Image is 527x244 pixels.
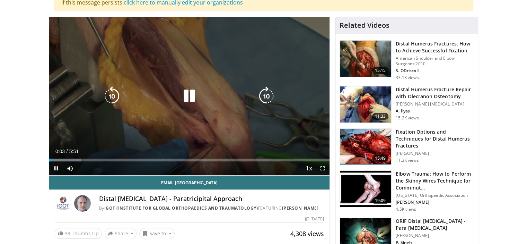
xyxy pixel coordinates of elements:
[396,193,474,198] p: [US_STATE] Orthopaedic Association
[396,108,474,114] p: A. Ilyas
[99,205,324,211] div: By FEATURING
[396,170,474,191] h3: Elbow Trauma: How to Perform the Skinny Wires Technique for Comminut…
[55,195,71,212] img: IGOT (Institute for Global Orthopaedics and Traumatology)
[340,86,391,123] img: 96ff3178-9bc5-44d7-83c1-7bb6291c9b10.150x105_q85_crop-smart_upscale.jpg
[396,86,474,100] h3: Distal Humerus Fracture Repair with Olecranon Osteotomy
[372,113,389,120] span: 11:33
[105,228,137,239] button: Share
[396,158,419,163] p: 11.3K views
[340,21,389,30] h4: Related Videos
[302,161,316,175] button: Playback Rate
[67,149,68,154] span: /
[396,115,419,121] p: 15.2K views
[396,151,474,156] p: [PERSON_NAME]
[396,40,474,54] h3: Distal Humerus Fractures: How to Achieve Successful Fixation
[340,86,474,123] a: 11:33 Distal Humerus Fracture Repair with Olecranon Osteotomy [PERSON_NAME] [MEDICAL_DATA] A. Ily...
[305,216,324,222] div: [DATE]
[340,129,391,165] img: stein_3.png.150x105_q85_crop-smart_upscale.jpg
[49,176,330,190] a: Email [GEOGRAPHIC_DATA]
[396,101,474,107] p: [PERSON_NAME] [MEDICAL_DATA]
[340,128,474,165] a: 15:49 Fixation Options and Techniques for Distal Humerus Fractures [PERSON_NAME] 11.3K views
[104,205,258,211] a: IGOT (Institute for Global Orthopaedics and Traumatology)
[139,228,175,239] button: Save to
[55,149,65,154] span: 0:03
[396,200,474,205] p: [PERSON_NAME]
[63,161,77,175] button: Mute
[74,195,91,212] img: Avatar
[316,161,330,175] button: Fullscreen
[282,205,319,211] a: [PERSON_NAME]
[396,68,474,74] p: S. ODriscoll
[372,155,389,162] span: 15:49
[396,233,474,238] p: [PERSON_NAME]
[99,195,324,203] h4: Distal [MEDICAL_DATA] - Paratricipital Approach
[290,229,324,238] span: 4,308 views
[49,161,63,175] button: Pause
[55,228,102,239] a: 39 Thumbs Up
[396,75,419,81] p: 33.1K views
[396,56,474,67] p: American Shoulder and Elbow Surgeons 2010
[49,159,330,161] div: Progress Bar
[396,218,474,232] h3: ORIF Distal [MEDICAL_DATA] - Para [MEDICAL_DATA]
[340,171,391,207] img: 208aabb9-6895-4f6e-b598-36ea6e60126a.150x105_q85_crop-smart_upscale.jpg
[396,207,416,212] p: 4.5K views
[372,67,389,74] span: 15:15
[372,197,389,204] span: 19:09
[396,128,474,149] h3: Fixation Options and Techniques for Distal Humerus Fractures
[69,149,79,154] span: 5:51
[65,230,70,237] span: 39
[340,41,391,77] img: shawn_1.png.150x105_q85_crop-smart_upscale.jpg
[340,40,474,81] a: 15:15 Distal Humerus Fractures: How to Achieve Successful Fixation American Shoulder and Elbow Su...
[49,17,330,176] video-js: Video Player
[340,170,474,212] a: 19:09 Elbow Trauma: How to Perform the Skinny Wires Technique for Comminut… [US_STATE] Orthopaedi...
